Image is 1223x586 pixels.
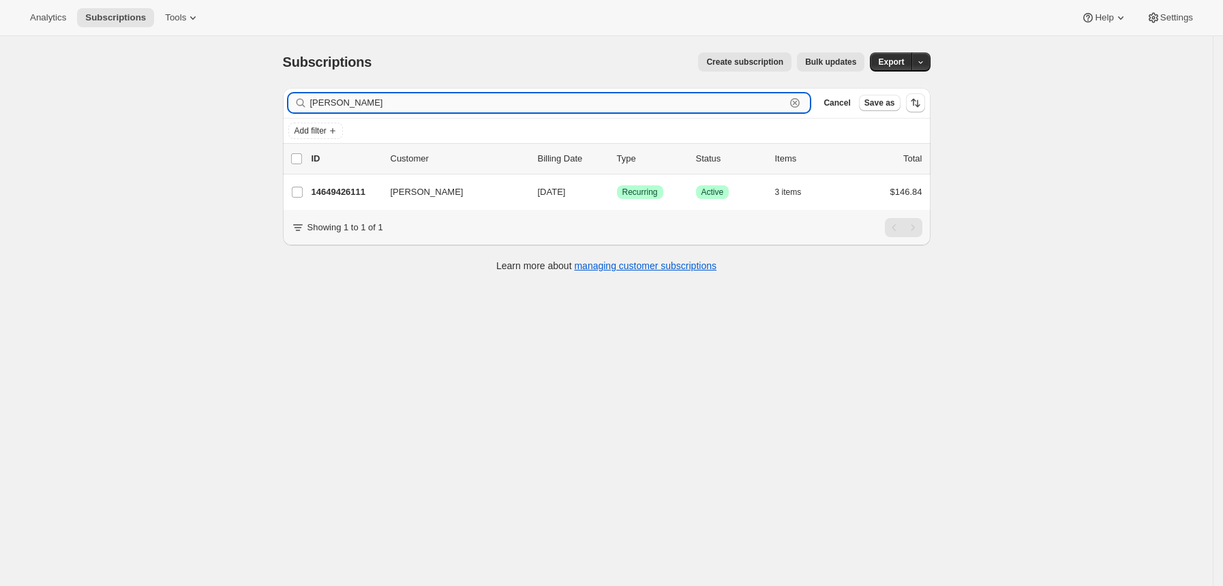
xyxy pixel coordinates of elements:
[30,12,66,23] span: Analytics
[312,185,380,199] p: 14649426111
[157,8,208,27] button: Tools
[1095,12,1113,23] span: Help
[805,57,856,67] span: Bulk updates
[310,93,786,112] input: Filter subscribers
[22,8,74,27] button: Analytics
[617,152,685,166] div: Type
[622,187,658,198] span: Recurring
[775,152,843,166] div: Items
[312,152,380,166] p: ID
[903,152,922,166] p: Total
[775,187,802,198] span: 3 items
[788,96,802,110] button: Clear
[312,183,922,202] div: 14649426111[PERSON_NAME][DATE]SuccessRecurringSuccessActive3 items$146.84
[538,152,606,166] p: Billing Date
[859,95,901,111] button: Save as
[706,57,783,67] span: Create subscription
[391,152,527,166] p: Customer
[698,52,791,72] button: Create subscription
[85,12,146,23] span: Subscriptions
[775,183,817,202] button: 3 items
[818,95,856,111] button: Cancel
[878,57,904,67] span: Export
[890,187,922,197] span: $146.84
[824,97,850,108] span: Cancel
[288,123,343,139] button: Add filter
[312,152,922,166] div: IDCustomerBilling DateTypeStatusItemsTotal
[906,93,925,112] button: Sort the results
[870,52,912,72] button: Export
[574,260,716,271] a: managing customer subscriptions
[885,218,922,237] nav: Pagination
[496,259,716,273] p: Learn more about
[864,97,895,108] span: Save as
[701,187,724,198] span: Active
[165,12,186,23] span: Tools
[696,152,764,166] p: Status
[77,8,154,27] button: Subscriptions
[307,221,383,234] p: Showing 1 to 1 of 1
[797,52,864,72] button: Bulk updates
[1160,12,1193,23] span: Settings
[382,181,519,203] button: [PERSON_NAME]
[538,187,566,197] span: [DATE]
[1073,8,1135,27] button: Help
[391,185,464,199] span: [PERSON_NAME]
[283,55,372,70] span: Subscriptions
[295,125,327,136] span: Add filter
[1138,8,1201,27] button: Settings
